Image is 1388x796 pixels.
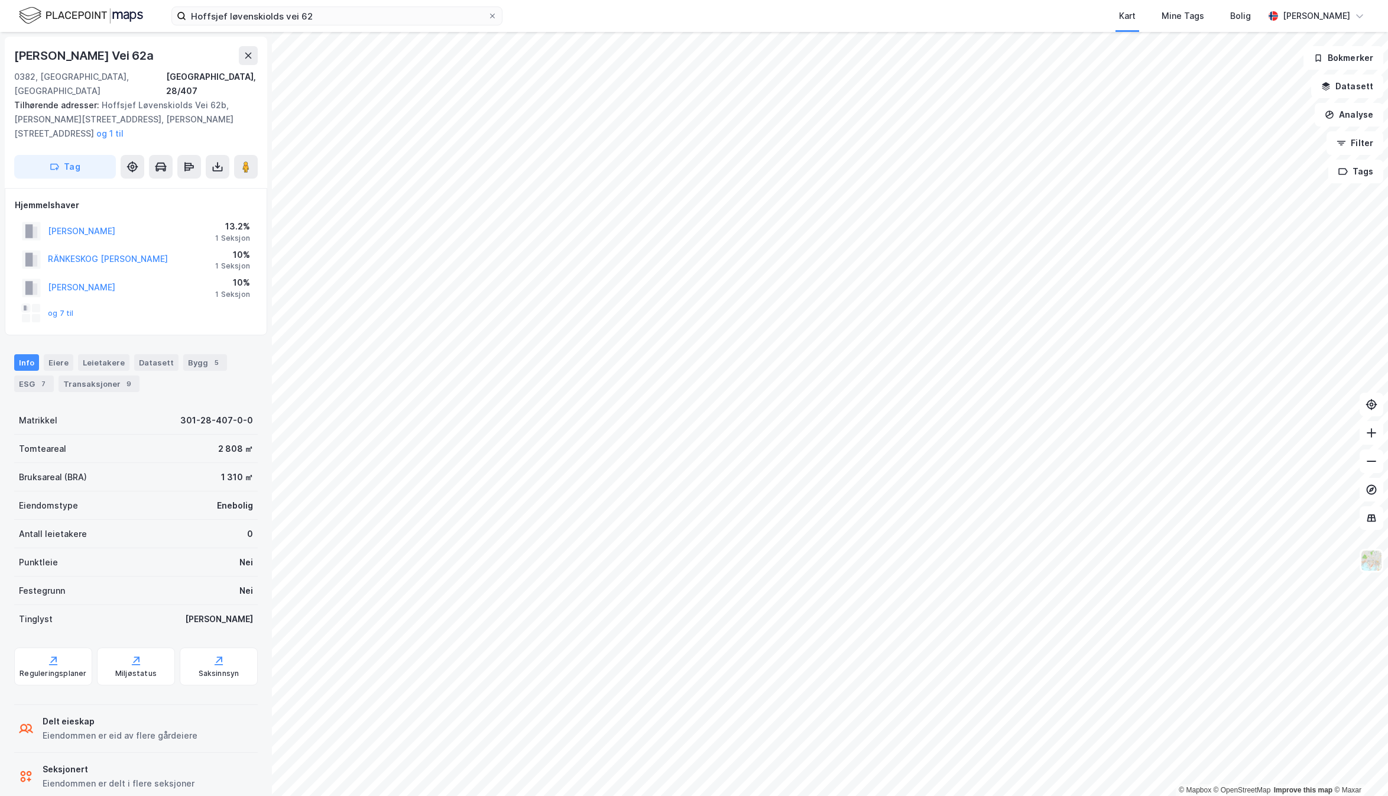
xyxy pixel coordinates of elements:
[37,378,49,390] div: 7
[14,70,166,98] div: 0382, [GEOGRAPHIC_DATA], [GEOGRAPHIC_DATA]
[247,527,253,541] div: 0
[19,5,143,26] img: logo.f888ab2527a4732fd821a326f86c7f29.svg
[221,470,253,484] div: 1 310 ㎡
[19,555,58,570] div: Punktleie
[15,198,257,212] div: Hjemmelshaver
[215,290,250,299] div: 1 Seksjon
[215,234,250,243] div: 1 Seksjon
[43,729,197,743] div: Eiendommen er eid av flere gårdeiere
[215,219,250,234] div: 13.2%
[115,669,157,678] div: Miljøstatus
[1329,739,1388,796] iframe: Chat Widget
[134,354,179,371] div: Datasett
[218,442,253,456] div: 2 808 ㎡
[19,584,65,598] div: Festegrunn
[19,413,57,428] div: Matrikkel
[215,276,250,290] div: 10%
[19,470,87,484] div: Bruksareal (BRA)
[1283,9,1350,23] div: [PERSON_NAME]
[44,354,73,371] div: Eiere
[217,499,253,513] div: Enebolig
[1303,46,1383,70] button: Bokmerker
[78,354,129,371] div: Leietakere
[59,376,140,392] div: Transaksjoner
[215,261,250,271] div: 1 Seksjon
[1328,160,1383,183] button: Tags
[1230,9,1251,23] div: Bolig
[180,413,253,428] div: 301-28-407-0-0
[1214,786,1271,794] a: OpenStreetMap
[215,248,250,262] div: 10%
[185,612,253,626] div: [PERSON_NAME]
[210,357,222,368] div: 5
[43,714,197,729] div: Delt eieskap
[1315,103,1383,127] button: Analyse
[1311,75,1383,98] button: Datasett
[186,7,488,25] input: Søk på adresse, matrikkel, gårdeiere, leietakere eller personer
[43,776,194,791] div: Eiendommen er delt i flere seksjoner
[1327,131,1383,155] button: Filter
[166,70,258,98] div: [GEOGRAPHIC_DATA], 28/407
[1162,9,1204,23] div: Mine Tags
[1119,9,1136,23] div: Kart
[19,527,87,541] div: Antall leietakere
[1274,786,1332,794] a: Improve this map
[239,584,253,598] div: Nei
[14,155,116,179] button: Tag
[19,499,78,513] div: Eiendomstype
[14,100,102,110] span: Tilhørende adresser:
[1179,786,1211,794] a: Mapbox
[239,555,253,570] div: Nei
[19,612,53,626] div: Tinglyst
[14,376,54,392] div: ESG
[20,669,86,678] div: Reguleringsplaner
[123,378,135,390] div: 9
[14,98,248,141] div: Hoffsjef Løvenskiolds Vei 62b, [PERSON_NAME][STREET_ADDRESS], [PERSON_NAME][STREET_ADDRESS]
[14,46,156,65] div: [PERSON_NAME] Vei 62a
[43,762,194,776] div: Seksjonert
[183,354,227,371] div: Bygg
[14,354,39,371] div: Info
[19,442,66,456] div: Tomteareal
[1360,549,1383,572] img: Z
[199,669,239,678] div: Saksinnsyn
